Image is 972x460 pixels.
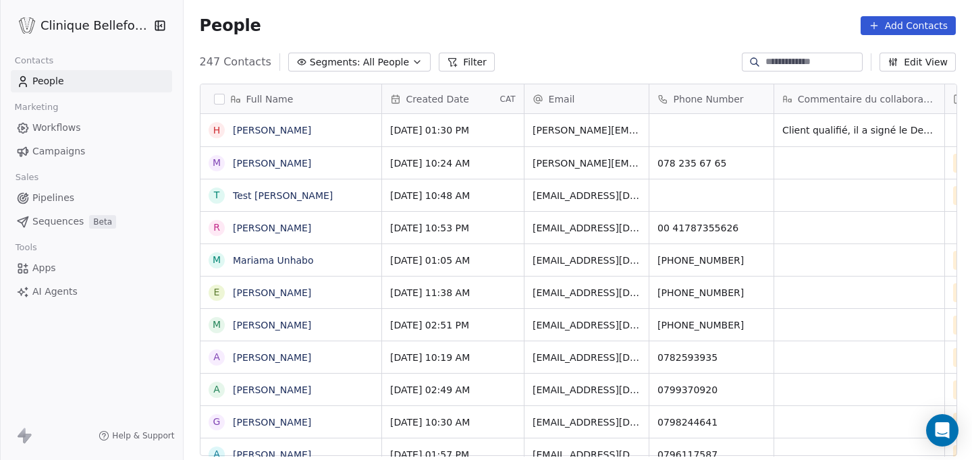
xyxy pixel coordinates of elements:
a: Help & Support [99,430,174,441]
span: [EMAIL_ADDRESS][DOMAIN_NAME] [533,254,641,267]
span: [PHONE_NUMBER] [657,318,765,332]
button: Edit View [880,53,956,71]
a: [PERSON_NAME] [233,158,311,169]
div: T [213,188,219,202]
span: [EMAIL_ADDRESS][DOMAIN_NAME] [533,383,641,397]
span: Tools [9,237,43,258]
a: Pipelines [11,187,172,209]
span: [DATE] 10:19 AM [390,351,516,364]
span: [DATE] 11:38 AM [390,286,516,299]
span: Client qualifié, il a signé le Devis [782,123,936,137]
span: CAT [500,94,515,105]
span: Contacts [9,51,59,71]
span: 0799370920 [657,383,765,397]
span: 078 235 67 65 [657,156,765,170]
div: H [213,123,220,138]
span: [PERSON_NAME][EMAIL_ADDRESS][DOMAIN_NAME] [533,156,641,170]
div: Created DateCAT [382,84,524,113]
a: [PERSON_NAME] [233,287,311,298]
div: M [213,156,221,170]
a: People [11,70,172,92]
span: Clinique Bellefontaine [40,17,151,34]
a: Mariama Unhabo [233,255,314,266]
span: Phone Number [674,92,744,106]
a: Campaigns [11,140,172,163]
span: [EMAIL_ADDRESS][DOMAIN_NAME] [533,351,641,364]
div: M [213,253,221,267]
span: 0798244641 [657,415,765,429]
span: [DATE] 10:30 AM [390,415,516,429]
a: [PERSON_NAME] [233,320,311,330]
span: Apps [32,261,56,275]
span: [EMAIL_ADDRESS][DOMAIN_NAME] [533,286,641,299]
div: R [213,221,220,235]
span: Email [549,92,575,106]
span: Workflows [32,121,81,135]
div: A [213,350,220,364]
a: Apps [11,257,172,279]
span: Marketing [9,97,64,117]
div: Open Intercom Messenger [926,414,959,447]
button: Add Contacts [861,16,956,35]
span: [PHONE_NUMBER] [657,286,765,299]
span: [EMAIL_ADDRESS][DOMAIN_NAME] [533,221,641,235]
span: 247 Contacts [200,54,271,70]
a: [PERSON_NAME] [233,384,311,395]
span: [DATE] 10:24 AM [390,156,516,170]
span: Beta [89,215,116,229]
span: Commentaire du collaborateur [798,92,936,106]
span: Segments: [310,55,360,69]
div: grid [200,114,382,457]
span: People [200,16,261,36]
span: Pipelines [32,191,74,205]
button: Filter [439,53,495,71]
a: [PERSON_NAME] [233,223,311,233]
span: [DATE] 01:05 AM [390,254,516,267]
a: AI Agents [11,281,172,303]
div: M [213,318,221,332]
span: Full Name [246,92,294,106]
div: Full Name [200,84,381,113]
a: Workflows [11,117,172,139]
div: Email [524,84,649,113]
button: Clinique Bellefontaine [16,14,144,37]
span: [DATE] 02:49 AM [390,383,516,397]
span: [PHONE_NUMBER] [657,254,765,267]
span: All People [363,55,409,69]
span: Campaigns [32,144,85,159]
span: Sequences [32,214,84,229]
span: Help & Support [112,430,174,441]
a: [PERSON_NAME] [233,352,311,363]
img: Logo_Bellefontaine_Black.png [19,18,35,34]
span: [DATE] 10:48 AM [390,189,516,202]
span: [EMAIL_ADDRESS][DOMAIN_NAME] [533,189,641,202]
div: Commentaire du collaborateur [774,84,944,113]
div: E [213,285,219,299]
span: [EMAIL_ADDRESS][DOMAIN_NAME] [533,415,641,429]
span: [DATE] 02:51 PM [390,318,516,332]
span: AI Agents [32,285,78,299]
a: Test [PERSON_NAME] [233,190,333,201]
span: [DATE] 01:30 PM [390,123,516,137]
span: [PERSON_NAME][EMAIL_ADDRESS][DOMAIN_NAME] [533,123,641,137]
span: [DATE] 10:53 PM [390,221,516,235]
a: [PERSON_NAME] [233,125,311,136]
a: [PERSON_NAME] [233,417,311,428]
span: 0782593935 [657,351,765,364]
a: [PERSON_NAME] [233,449,311,460]
span: Sales [9,167,45,188]
div: Phone Number [649,84,774,113]
span: People [32,74,64,88]
div: G [213,415,220,429]
span: 00 41787355626 [657,221,765,235]
a: SequencesBeta [11,210,172,233]
span: [EMAIL_ADDRESS][DOMAIN_NAME] [533,318,641,332]
span: Created Date [406,92,469,106]
div: A [213,382,220,397]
